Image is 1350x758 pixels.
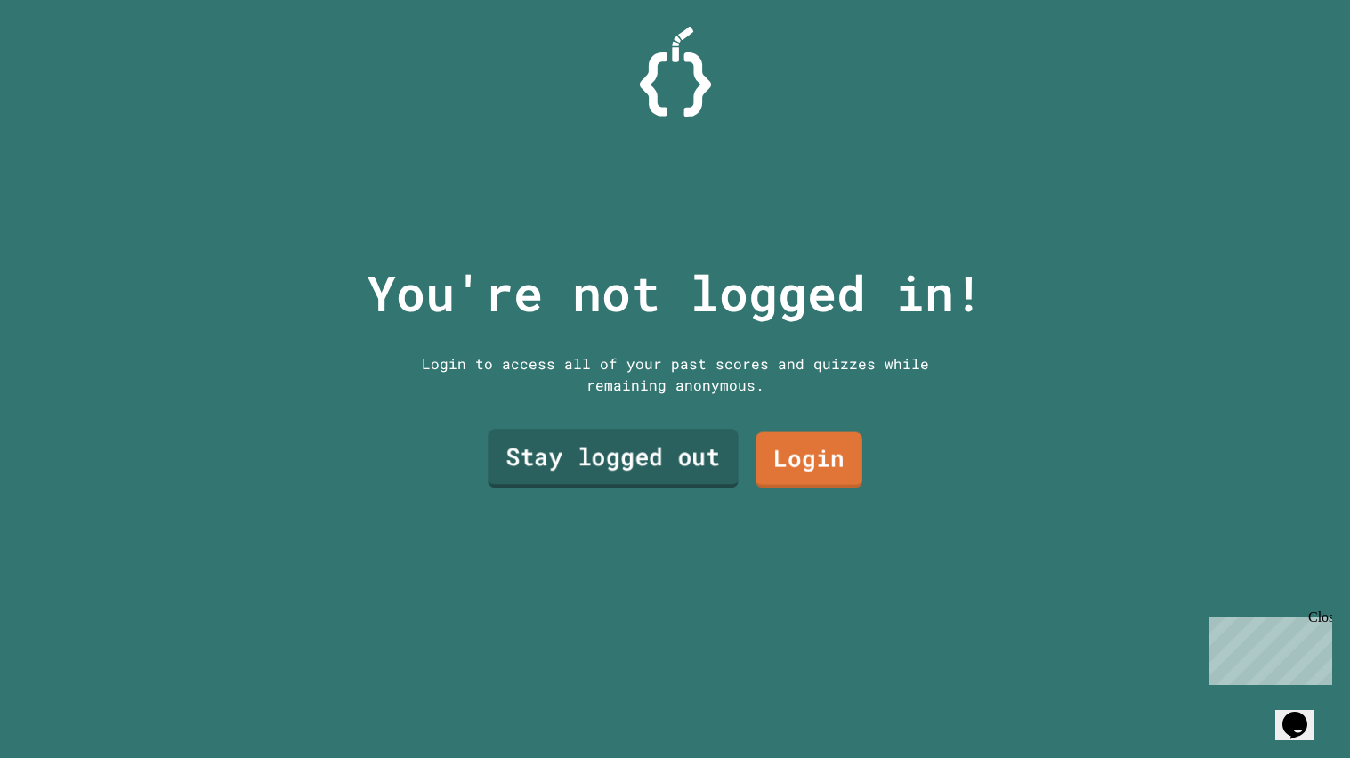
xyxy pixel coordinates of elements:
a: Login [756,431,862,488]
div: Chat with us now!Close [7,7,123,113]
img: Logo.svg [640,27,711,117]
iframe: chat widget [1275,687,1332,740]
p: You're not logged in! [367,256,983,330]
a: Stay logged out [488,429,738,488]
iframe: chat widget [1202,609,1332,685]
div: Login to access all of your past scores and quizzes while remaining anonymous. [408,353,942,396]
